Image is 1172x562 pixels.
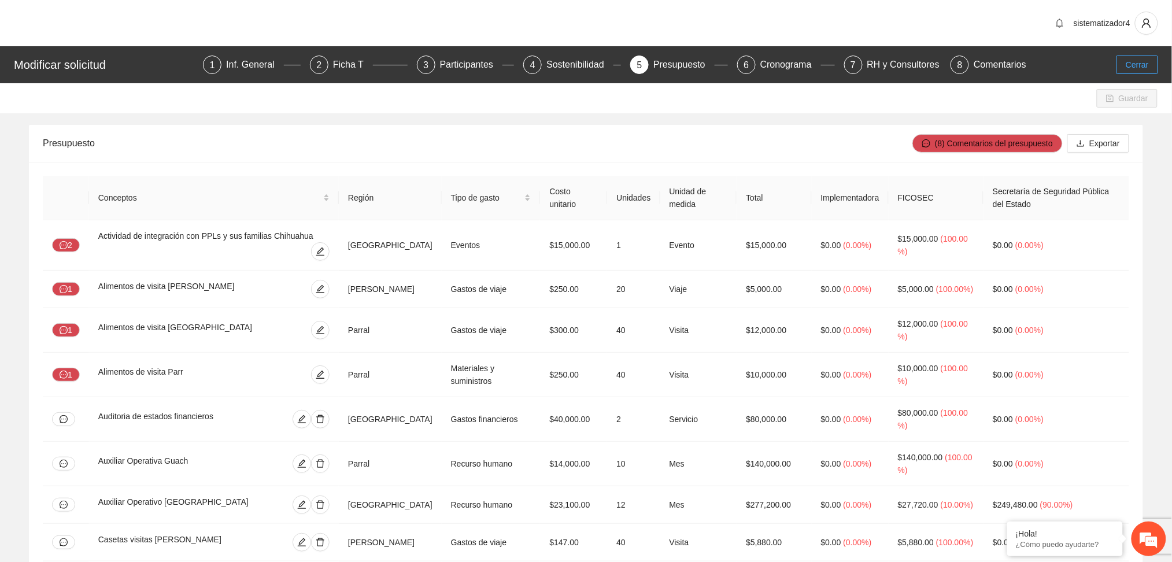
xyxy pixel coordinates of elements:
button: edit [311,321,330,339]
span: Tipo de gasto [451,191,523,204]
div: 5Presupuesto [630,56,728,74]
th: Costo unitario [540,176,607,220]
td: $147.00 [540,524,607,561]
div: ¡Hola! [1016,529,1114,538]
td: Mes [660,486,737,524]
span: $0.00 [993,326,1013,335]
span: message [60,460,68,468]
span: delete [312,500,329,509]
span: $0.00 [993,241,1013,250]
td: [PERSON_NAME] [339,524,442,561]
td: Visita [660,308,737,353]
span: ( 0.00% ) [1015,284,1044,294]
span: message [60,241,68,250]
td: $250.00 [540,353,607,397]
td: [GEOGRAPHIC_DATA] [339,486,442,524]
span: Cerrar [1126,58,1149,71]
td: Gastos de viaje [442,308,541,353]
td: Visita [660,524,737,561]
span: ( 0.00% ) [844,500,872,509]
span: edit [293,459,310,468]
div: 6Cronograma [737,56,835,74]
span: Estamos en línea. [67,154,160,271]
span: ( 0.00% ) [844,326,872,335]
div: Presupuesto [653,56,715,74]
td: $140,000.00 [737,442,811,486]
span: (8) Comentarios del presupuesto [935,137,1053,150]
div: 7RH y Consultores [844,56,942,74]
button: edit [293,454,311,473]
div: 4Sostenibilidad [523,56,621,74]
span: message [60,538,68,546]
td: Servicio [660,397,737,442]
button: saveGuardar [1097,89,1158,108]
td: $5,000.00 [737,271,811,308]
td: $277,200.00 [737,486,811,524]
th: Región [339,176,442,220]
span: $140,000.00 [898,453,943,462]
button: delete [311,533,330,552]
span: $0.00 [821,459,841,468]
td: $12,000.00 [737,308,811,353]
td: $5,880.00 [737,524,811,561]
span: ( 0.00% ) [1015,370,1044,379]
span: Conceptos [98,191,321,204]
button: message [52,412,75,426]
td: Recurso humano [442,486,541,524]
button: edit [311,365,330,384]
button: message [52,535,75,549]
span: 6 [744,60,749,70]
span: bell [1051,19,1069,28]
td: 2 [607,397,660,442]
span: 5 [637,60,642,70]
td: 12 [607,486,660,524]
td: 40 [607,353,660,397]
span: download [1077,139,1085,149]
span: $0.00 [993,459,1013,468]
th: Tipo de gasto [442,176,541,220]
span: $0.00 [821,415,841,424]
span: message [60,326,68,335]
span: ( 0.00% ) [1015,326,1044,335]
div: RH y Consultores [867,56,949,74]
button: edit [293,410,311,428]
td: Gastos de viaje [442,524,541,561]
span: $0.00 [993,284,1013,294]
span: ( 0.00% ) [844,538,872,547]
div: Alimentos de visita Parr [98,365,247,384]
div: Comentarios [974,56,1026,74]
span: ( 0.00% ) [844,370,872,379]
span: edit [293,538,310,547]
span: $80,000.00 [898,408,938,417]
span: edit [293,415,310,424]
span: ( 0.00% ) [1015,241,1044,250]
span: ( 0.00% ) [1015,415,1044,424]
span: delete [312,459,329,468]
div: Auditoria de estados financieros [98,410,253,428]
span: $27,720.00 [898,500,938,509]
div: Presupuesto [43,127,912,160]
td: 40 [607,524,660,561]
td: $23,100.00 [540,486,607,524]
span: sistematizador4 [1074,19,1130,28]
th: Secretaría de Seguridad Pública del Estado [984,176,1129,220]
span: edit [293,500,310,509]
td: Evento [660,220,737,271]
button: edit [293,533,311,552]
div: Ficha T [333,56,373,74]
td: 40 [607,308,660,353]
span: $5,000.00 [898,284,934,294]
button: Cerrar [1116,56,1158,74]
div: 3Participantes [417,56,515,74]
span: $10,000.00 [898,364,938,373]
span: ( 0.00% ) [844,459,872,468]
td: 20 [607,271,660,308]
span: $0.00 [821,284,841,294]
td: $80,000.00 [737,397,811,442]
div: 2Ficha T [310,56,408,74]
th: Total [737,176,811,220]
span: ( 0.00% ) [844,241,872,250]
td: Materiales y suministros [442,353,541,397]
button: message2 [52,238,80,252]
span: 7 [851,60,856,70]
